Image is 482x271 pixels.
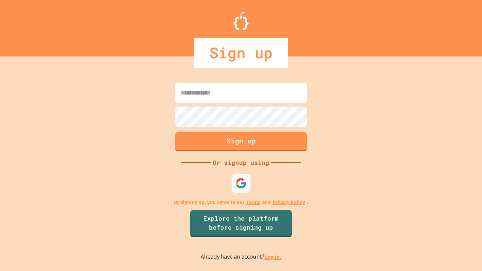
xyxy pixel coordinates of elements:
[211,158,271,167] div: Or signup using
[194,38,288,68] div: Sign up
[273,198,305,206] a: Privacy Policy
[201,252,282,262] p: Already have an account?
[235,178,247,189] img: google-icon.svg
[190,210,292,237] a: Explore the platform before signing up
[246,198,260,206] a: Terms
[175,132,307,151] button: Sign up
[233,11,249,30] img: Logo.svg
[174,198,308,206] p: By signing up, you agree to our and .
[264,253,282,261] a: Log in.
